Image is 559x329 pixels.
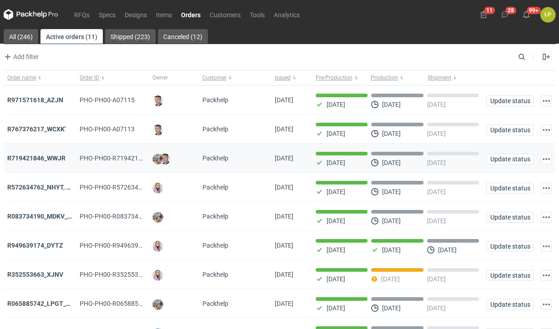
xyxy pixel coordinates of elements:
img: Maciej Sikora [152,95,163,106]
img: Michał Palasek [152,154,163,164]
p: [DATE] [327,304,345,312]
p: [DATE] [427,304,446,312]
p: [DATE] [427,217,446,224]
p: [DATE] [381,275,400,283]
a: Analytics [269,9,304,20]
svg: Packhelp Pro [4,9,58,20]
span: Packhelp [202,213,228,220]
p: [DATE] [327,188,345,195]
span: PHO-PH00-R572634762_NHYT,-XIXB [80,184,185,191]
button: Update status [486,125,534,135]
input: Search [516,51,545,62]
span: PHO-PH00-A07113 [80,125,135,133]
span: 18/08/2025 [275,96,293,104]
img: Klaudia Wiśniewska [152,241,163,252]
span: Packhelp [202,155,228,162]
button: Pre-Production [312,70,369,85]
p: [DATE] [327,130,345,137]
span: Update status [490,243,529,249]
a: Items [151,9,176,20]
span: Packhelp [202,271,228,278]
span: Order ID [80,74,99,81]
button: 99+ [519,7,534,22]
span: Order name [7,74,36,81]
span: Update status [490,127,529,133]
span: PHO-PH00-R065885742_LPGT_MVNK [80,300,189,307]
button: 11 [476,7,491,22]
a: R352553663_XJNV [7,271,63,278]
a: R971571618_AZJN [7,96,63,104]
span: Shipment [428,74,451,81]
span: 12/08/2025 [275,184,293,191]
a: Shipped (223) [105,29,156,44]
button: Actions [541,95,552,106]
a: R719421846_WWJR [7,155,65,162]
p: [DATE] [382,304,401,312]
button: Update status [486,154,534,164]
button: Customer [199,70,271,85]
span: 05/08/2025 [275,300,293,307]
img: Michał Palasek [152,212,163,223]
div: Łukasz Postawa [540,7,555,22]
span: 13/08/2025 [275,125,293,133]
p: [DATE] [382,188,401,195]
span: Update status [490,185,529,191]
p: [DATE] [427,101,446,108]
span: 06/08/2025 [275,271,293,278]
span: Packhelp [202,125,228,133]
button: Update status [486,299,534,310]
button: Update status [486,95,534,106]
img: Michał Palasek [152,299,163,310]
p: [DATE] [438,246,457,254]
p: [DATE] [327,275,345,283]
p: [DATE] [382,217,401,224]
img: Maciej Sikora [152,125,163,135]
button: Update status [486,241,534,252]
p: [DATE] [427,130,446,137]
button: Production [369,70,426,85]
span: 13/08/2025 [275,155,293,162]
img: Klaudia Wiśniewska [152,183,163,194]
span: PHO-PH00-R083734190_MDKV_MVXD [80,213,190,220]
a: Specs [94,9,120,20]
span: Update status [490,214,529,220]
button: Order ID [76,70,148,85]
span: PHO-PH00-R719421846_WWJR [80,155,171,162]
a: R065885742_LPGT_MVNK [7,300,84,307]
span: 12/08/2025 [275,213,293,220]
button: Actions [541,154,552,164]
a: Designs [120,9,151,20]
span: Packhelp [202,184,228,191]
span: Packhelp [202,96,228,104]
button: Actions [541,270,552,281]
button: Actions [541,183,552,194]
span: PHO-PH00-R949639174_DYTZ [80,242,167,249]
p: [DATE] [327,217,345,224]
span: PHO-PH00-R352553663_XJNV [80,271,168,278]
button: ŁP [540,7,555,22]
a: R083734190_MDKV_MVXD [7,213,85,220]
span: 08/08/2025 [275,242,293,249]
span: Customer [202,74,227,81]
button: Actions [541,299,552,310]
a: Active orders (11) [40,29,103,44]
p: [DATE] [327,246,345,254]
span: Update status [490,272,529,279]
span: Owner [152,74,168,81]
span: Update status [490,156,529,162]
p: [DATE] [327,159,345,166]
a: R572634762_NHYT, XIXB [7,184,80,191]
button: 28 [498,7,512,22]
button: Issued [271,70,312,85]
button: Add filter [2,51,39,62]
span: Pre-Production [316,74,353,81]
a: Orders [176,9,205,20]
button: Actions [541,212,552,223]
